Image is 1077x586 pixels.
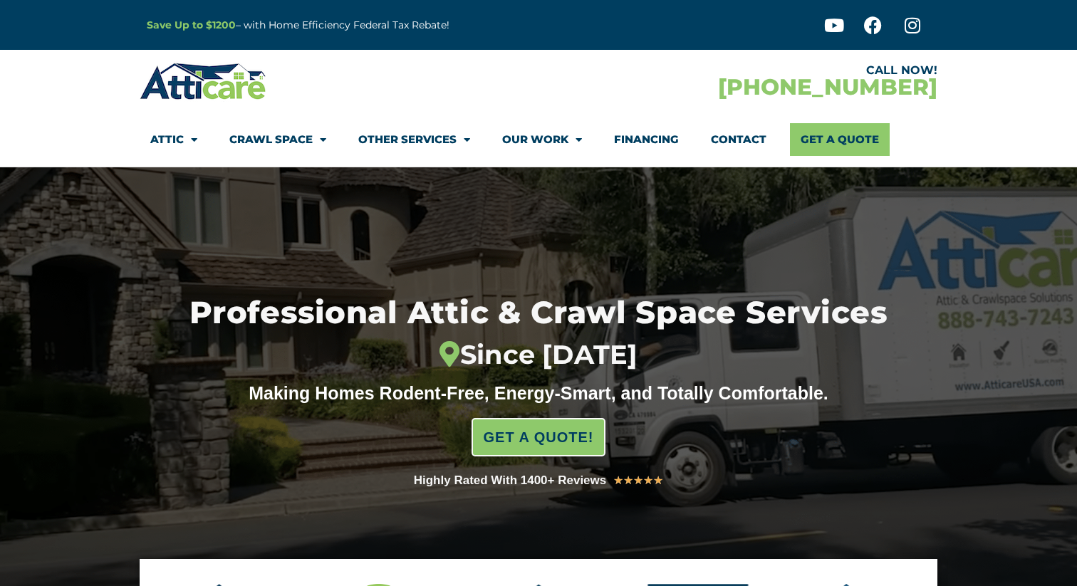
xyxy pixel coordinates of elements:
i: ★ [643,471,653,490]
i: ★ [623,471,633,490]
a: Financing [614,123,679,156]
h1: Professional Attic & Crawl Space Services [118,297,959,371]
div: CALL NOW! [538,65,937,76]
span: GET A QUOTE! [484,423,594,451]
div: 5/5 [613,471,663,490]
a: Crawl Space [229,123,326,156]
div: Highly Rated With 1400+ Reviews [414,471,607,491]
a: GET A QUOTE! [472,418,606,456]
a: Our Work [502,123,582,156]
nav: Menu [150,123,927,156]
i: ★ [653,471,663,490]
a: Contact [711,123,766,156]
a: Other Services [358,123,470,156]
div: Making Homes Rodent-Free, Energy-Smart, and Totally Comfortable. [222,382,855,404]
div: Since [DATE] [118,340,959,371]
p: – with Home Efficiency Federal Tax Rebate! [147,17,608,33]
a: Save Up to $1200 [147,19,236,31]
a: Attic [150,123,197,156]
i: ★ [633,471,643,490]
a: Get A Quote [790,123,890,156]
i: ★ [613,471,623,490]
